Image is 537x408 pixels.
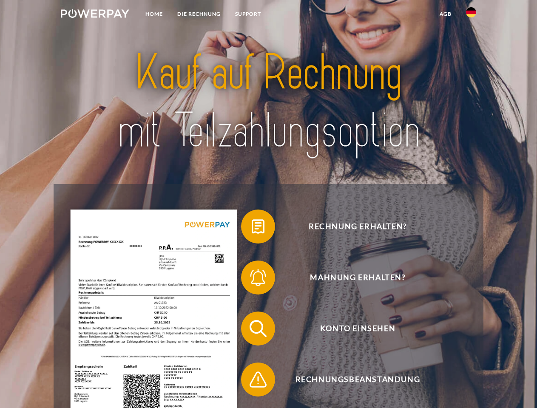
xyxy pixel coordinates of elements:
a: SUPPORT [228,6,268,22]
img: qb_warning.svg [247,369,269,390]
img: title-powerpay_de.svg [81,41,456,163]
button: Rechnungsbeanstandung [241,363,462,397]
a: Home [138,6,170,22]
img: logo-powerpay-white.svg [61,9,129,18]
a: agb [432,6,459,22]
span: Rechnung erhalten? [253,210,462,244]
img: qb_bill.svg [247,216,269,237]
span: Rechnungsbeanstandung [253,363,462,397]
img: qb_bell.svg [247,267,269,288]
img: de [466,7,476,17]
button: Konto einsehen [241,312,462,346]
span: Konto einsehen [253,312,462,346]
img: qb_search.svg [247,318,269,339]
span: Mahnung erhalten? [253,261,462,295]
button: Mahnung erhalten? [241,261,462,295]
button: Rechnung erhalten? [241,210,462,244]
a: DIE RECHNUNG [170,6,228,22]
